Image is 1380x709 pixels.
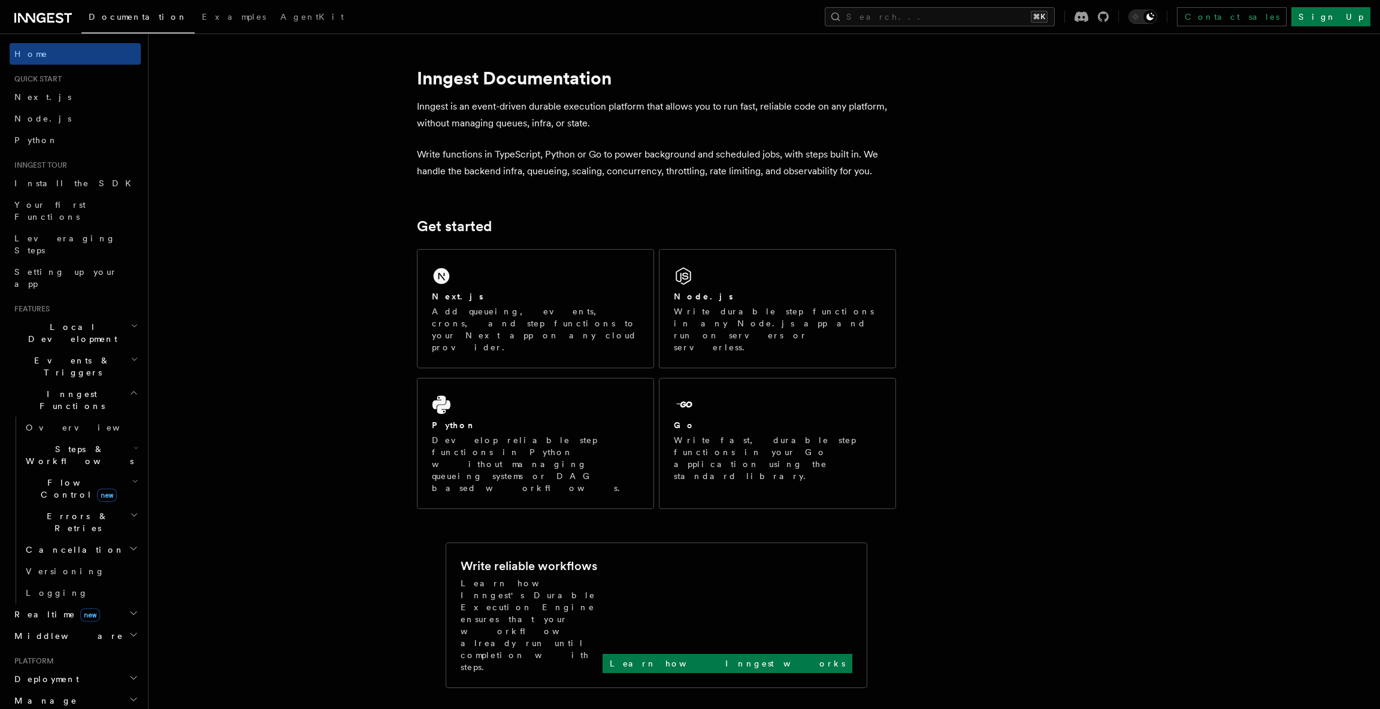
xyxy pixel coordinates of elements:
a: GoWrite fast, durable step functions in your Go application using the standard library. [659,378,896,509]
p: Develop reliable step functions in Python without managing queueing systems or DAG based workflows. [432,434,639,494]
span: Manage [10,695,77,707]
span: Inngest tour [10,160,67,170]
p: Learn how Inngest works [610,658,845,669]
button: Middleware [10,625,141,647]
button: Search...⌘K [825,7,1055,26]
span: Realtime [10,608,100,620]
button: Realtimenew [10,604,141,625]
p: Add queueing, events, crons, and step functions to your Next app on any cloud provider. [432,305,639,353]
div: Inngest Functions [10,417,141,604]
a: Learn how Inngest works [603,654,852,673]
a: Node.jsWrite durable step functions in any Node.js app and run on servers or serverless. [659,249,896,368]
span: Inngest Functions [10,388,129,412]
button: Steps & Workflows [21,438,141,472]
a: Python [10,129,141,151]
a: Documentation [81,4,195,34]
span: Features [10,304,50,314]
a: Versioning [21,560,141,582]
a: Install the SDK [10,172,141,194]
span: Local Development [10,321,131,345]
button: Inngest Functions [10,383,141,417]
span: Cancellation [21,544,125,556]
a: Logging [21,582,141,604]
button: Cancellation [21,539,141,560]
span: Install the SDK [14,178,138,188]
span: Logging [26,588,88,598]
span: Events & Triggers [10,354,131,378]
a: Contact sales [1177,7,1287,26]
button: Toggle dark mode [1128,10,1157,24]
p: Write functions in TypeScript, Python or Go to power background and scheduled jobs, with steps bu... [417,146,896,180]
a: Get started [417,218,492,235]
a: Next.jsAdd queueing, events, crons, and step functions to your Next app on any cloud provider. [417,249,654,368]
span: AgentKit [280,12,344,22]
h2: Node.js [674,290,733,302]
a: Examples [195,4,273,32]
span: new [97,489,117,502]
span: Home [14,48,48,60]
p: Learn how Inngest's Durable Execution Engine ensures that your workflow already run until complet... [461,577,603,673]
span: Flow Control [21,477,132,501]
span: Errors & Retries [21,510,130,534]
span: Platform [10,656,54,666]
span: Versioning [26,566,105,576]
p: Write fast, durable step functions in your Go application using the standard library. [674,434,881,482]
p: Inngest is an event-driven durable execution platform that allows you to run fast, reliable code ... [417,98,896,132]
span: new [80,608,100,622]
a: Node.js [10,108,141,129]
a: AgentKit [273,4,351,32]
span: Steps & Workflows [21,443,134,467]
h2: Next.js [432,290,483,302]
span: Deployment [10,673,79,685]
span: Examples [202,12,266,22]
span: Documentation [89,12,187,22]
a: Your first Functions [10,194,141,228]
button: Deployment [10,668,141,690]
h2: Python [432,419,476,431]
a: Sign Up [1291,7,1370,26]
span: Leveraging Steps [14,234,116,255]
span: Python [14,135,58,145]
a: Setting up your app [10,261,141,295]
a: PythonDevelop reliable step functions in Python without managing queueing systems or DAG based wo... [417,378,654,509]
span: Node.js [14,114,71,123]
h2: Write reliable workflows [461,557,597,574]
button: Local Development [10,316,141,350]
a: Leveraging Steps [10,228,141,261]
span: Setting up your app [14,267,117,289]
a: Next.js [10,86,141,108]
kbd: ⌘K [1031,11,1048,23]
span: Next.js [14,92,71,102]
h1: Inngest Documentation [417,67,896,89]
button: Events & Triggers [10,350,141,383]
span: Overview [26,423,149,432]
a: Overview [21,417,141,438]
button: Flow Controlnew [21,472,141,505]
button: Errors & Retries [21,505,141,539]
a: Home [10,43,141,65]
span: Quick start [10,74,62,84]
span: Middleware [10,630,123,642]
p: Write durable step functions in any Node.js app and run on servers or serverless. [674,305,881,353]
span: Your first Functions [14,200,86,222]
h2: Go [674,419,695,431]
